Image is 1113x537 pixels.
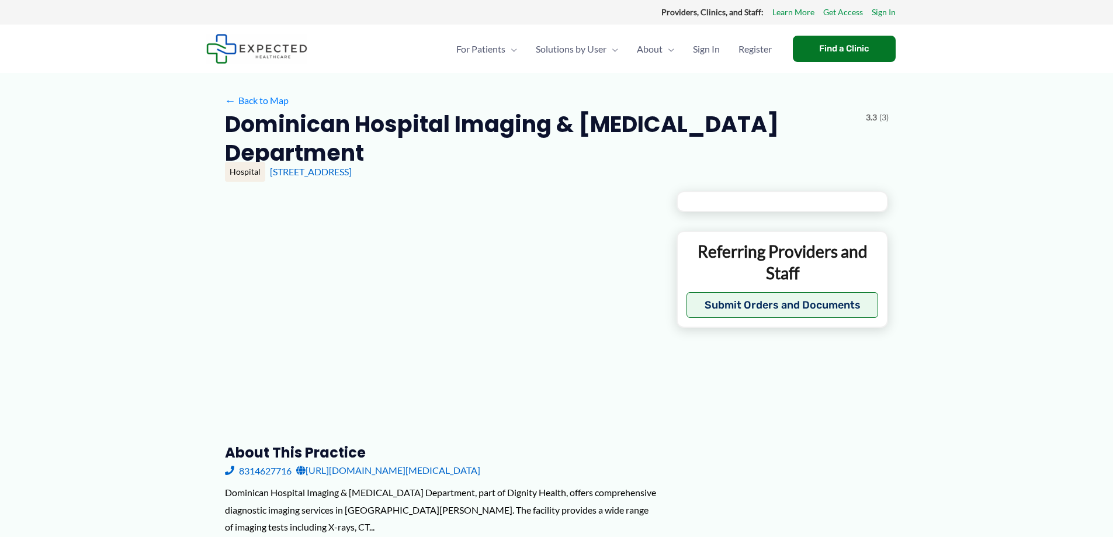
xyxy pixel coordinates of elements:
[686,241,879,283] p: Referring Providers and Staff
[225,444,658,462] h3: About this practice
[270,166,352,177] a: [STREET_ADDRESS]
[225,92,289,109] a: ←Back to Map
[738,29,772,70] span: Register
[536,29,606,70] span: Solutions by User
[872,5,896,20] a: Sign In
[879,110,889,125] span: (3)
[686,292,879,318] button: Submit Orders and Documents
[447,29,781,70] nav: Primary Site Navigation
[637,29,663,70] span: About
[296,462,480,479] a: [URL][DOMAIN_NAME][MEDICAL_DATA]
[225,484,658,536] div: Dominican Hospital Imaging & [MEDICAL_DATA] Department, part of Dignity Health, offers comprehens...
[606,29,618,70] span: Menu Toggle
[823,5,863,20] a: Get Access
[447,29,526,70] a: For PatientsMenu Toggle
[225,162,265,182] div: Hospital
[693,29,720,70] span: Sign In
[225,110,857,168] h2: Dominican Hospital Imaging & [MEDICAL_DATA] Department
[225,95,236,106] span: ←
[456,29,505,70] span: For Patients
[866,110,877,125] span: 3.3
[627,29,684,70] a: AboutMenu Toggle
[684,29,729,70] a: Sign In
[526,29,627,70] a: Solutions by UserMenu Toggle
[663,29,674,70] span: Menu Toggle
[729,29,781,70] a: Register
[661,7,764,17] strong: Providers, Clinics, and Staff:
[206,34,307,64] img: Expected Healthcare Logo - side, dark font, small
[225,462,292,479] a: 8314627716
[793,36,896,62] a: Find a Clinic
[505,29,517,70] span: Menu Toggle
[772,5,814,20] a: Learn More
